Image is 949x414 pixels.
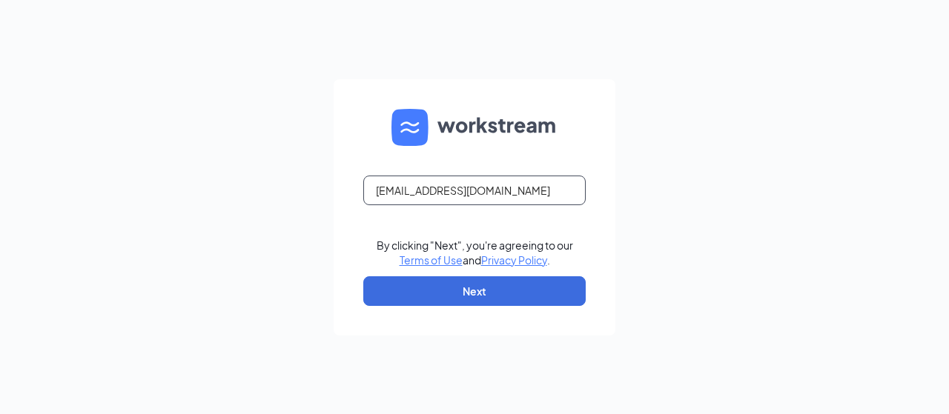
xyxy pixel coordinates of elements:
a: Terms of Use [400,253,463,267]
button: Next [363,276,586,306]
a: Privacy Policy [481,253,547,267]
input: Email [363,176,586,205]
img: WS logo and Workstream text [391,109,558,146]
div: By clicking "Next", you're agreeing to our and . [377,238,573,267]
